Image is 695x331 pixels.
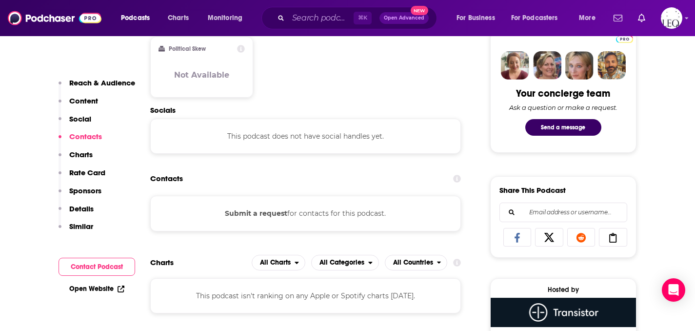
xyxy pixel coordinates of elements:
button: Charts [59,150,93,168]
button: open menu [572,10,608,26]
img: User Profile [661,7,682,29]
p: Charts [69,150,93,159]
input: Email address or username... [508,203,619,222]
h3: Share This Podcast [499,186,566,195]
button: Contacts [59,132,102,150]
button: Submit a request [225,208,287,219]
button: Open AdvancedNew [379,12,429,24]
span: All Countries [393,259,433,266]
p: Reach & Audience [69,78,135,87]
a: Show notifications dropdown [610,10,626,26]
p: Social [69,114,91,124]
div: Search podcasts, credits, & more... [271,7,446,29]
span: Monitoring [208,11,242,25]
span: All Charts [260,259,291,266]
button: Details [59,204,94,222]
div: Open Intercom Messenger [662,278,685,302]
button: open menu [114,10,162,26]
img: Jules Profile [565,51,594,80]
p: Details [69,204,94,213]
button: Social [59,114,91,132]
div: Hosted by [491,286,636,294]
button: Sponsors [59,186,101,204]
a: Share on X/Twitter [535,228,563,247]
span: For Podcasters [511,11,558,25]
h2: Contacts [150,169,183,188]
span: For Business [457,11,495,25]
div: This podcast does not have social handles yet. [150,119,461,154]
a: Pro website [616,34,633,43]
button: Contact Podcast [59,258,135,276]
button: open menu [311,255,379,270]
span: More [579,11,596,25]
a: Open Website [69,285,124,293]
p: Content [69,96,98,105]
a: Share on Reddit [567,228,596,247]
img: Barbara Profile [533,51,561,80]
button: Similar [59,222,93,240]
a: Charts [161,10,195,26]
p: Contacts [69,132,102,141]
p: Similar [69,222,93,231]
p: Sponsors [69,186,101,195]
span: Logged in as LeoPR [661,7,682,29]
button: Send a message [525,119,601,136]
div: This podcast isn't ranking on any Apple or Spotify charts [DATE]. [150,278,461,313]
h2: Socials [150,105,461,115]
button: open menu [385,255,448,270]
button: Rate Card [59,168,105,186]
div: for contacts for this podcast. [150,196,461,231]
div: Search followers [499,203,627,222]
h2: Platforms [252,255,305,270]
span: New [411,6,428,15]
div: Your concierge team [516,87,610,100]
button: open menu [450,10,507,26]
h2: Countries [385,255,448,270]
button: open menu [505,10,572,26]
img: Podchaser - Follow, Share and Rate Podcasts [8,9,101,27]
button: Reach & Audience [59,78,135,96]
button: open menu [201,10,255,26]
a: Copy Link [599,228,627,247]
p: Rate Card [69,168,105,177]
input: Search podcasts, credits, & more... [288,10,354,26]
a: Share on Facebook [503,228,532,247]
span: ⌘ K [354,12,372,24]
h2: Political Skew [169,45,206,52]
h2: Charts [150,258,174,267]
a: Show notifications dropdown [634,10,649,26]
img: Transistor [491,298,636,327]
span: Open Advanced [384,16,424,21]
button: Show profile menu [661,7,682,29]
div: Ask a question or make a request. [509,103,617,111]
span: Podcasts [121,11,150,25]
img: Podchaser Pro [616,35,633,43]
img: Sydney Profile [501,51,529,80]
h2: Categories [311,255,379,270]
span: Charts [168,11,189,25]
button: open menu [252,255,305,270]
h3: Not Available [174,70,229,80]
img: Jon Profile [597,51,626,80]
span: All Categories [319,259,364,266]
button: Content [59,96,98,114]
